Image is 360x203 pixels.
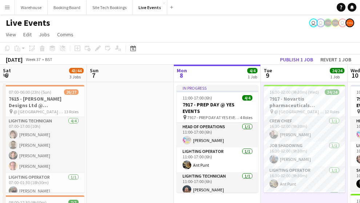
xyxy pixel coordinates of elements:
[248,74,257,80] div: 1 Job
[57,31,73,38] span: Comms
[69,68,84,73] span: 43/44
[330,74,344,80] div: 1 Job
[87,0,133,15] button: Site Tech Bookings
[45,57,52,62] div: BST
[3,30,19,39] a: View
[309,19,318,27] app-user-avatar: Nadia Addada
[331,19,340,27] app-user-avatar: Production Managers
[13,109,64,114] span: @ [GEOGRAPHIC_DATA] - 7615
[325,89,339,95] span: 24/24
[3,67,11,74] span: Sat
[264,142,345,166] app-card-role: Job Shadowing1/116:30-02:00 (9h30m)[PERSON_NAME]
[36,30,53,39] a: Jobs
[2,71,11,80] span: 6
[247,68,257,73] span: 4/4
[187,115,240,120] span: 7917 - PREP DAY AT YES EVENTS
[133,0,167,15] button: Live Events
[23,31,32,38] span: Edit
[330,68,344,73] span: 24/24
[324,19,332,27] app-user-avatar: Production Managers
[177,101,258,114] h3: 7917 - PREP DAY @ YES EVENTS
[277,55,316,64] button: Publish 1 job
[89,71,99,80] span: 7
[264,85,345,192] app-job-card: 16:30-02:00 (9h30m) (Wed)24/247917 - Novartis pharmaceuticals Corporation @ [GEOGRAPHIC_DATA] @ [...
[316,19,325,27] app-user-avatar: Eden Hopkins
[69,74,83,80] div: 3 Jobs
[264,166,345,191] app-card-role: Lighting Operator1/116:30-02:00 (9h30m)Ant Punt
[177,147,258,172] app-card-role: Lighting Operator1/111:00-17:00 (6h)Ant Punt
[3,173,84,198] app-card-role: Lighting Operator1/107:00-01:30 (18h30m)[PERSON_NAME]
[325,109,339,114] span: 12 Roles
[177,172,258,197] app-card-role: Lighting Technician1/111:00-17:00 (6h)[PERSON_NAME]
[90,67,99,74] span: Sun
[263,71,272,80] span: 9
[177,123,258,147] app-card-role: Head of Operations1/111:00-17:00 (6h)[PERSON_NAME]
[242,95,252,101] span: 4/4
[240,115,252,120] span: 4 Roles
[177,85,258,192] app-job-card: In progress11:00-17:00 (6h)4/47917 - PREP DAY @ YES EVENTS 7917 - PREP DAY AT YES EVENTS4 RolesHe...
[39,31,50,38] span: Jobs
[20,30,35,39] a: Edit
[274,109,325,114] span: @ [GEOGRAPHIC_DATA] - 7917
[3,96,84,109] h3: 7615 - [PERSON_NAME] Designs Ltd @ [GEOGRAPHIC_DATA]
[48,0,87,15] button: Booking Board
[54,30,76,39] a: Comms
[6,31,16,38] span: View
[6,17,50,28] h1: Live Events
[264,96,345,109] h3: 7917 - Novartis pharmaceuticals Corporation @ [GEOGRAPHIC_DATA]
[177,67,187,74] span: Mon
[3,117,84,173] app-card-role: Lighting Technician4/407:00-17:00 (10h)[PERSON_NAME][PERSON_NAME][PERSON_NAME][PERSON_NAME]
[6,56,23,63] div: [DATE]
[349,71,360,80] span: 10
[338,19,347,27] app-user-avatar: Ollie Rolfe
[269,89,319,95] span: 16:30-02:00 (9h30m) (Wed)
[177,85,258,91] div: In progress
[264,67,272,74] span: Tue
[183,95,212,101] span: 11:00-17:00 (6h)
[9,89,51,95] span: 07:00-06:00 (23h) (Sun)
[64,109,79,114] span: 13 Roles
[317,55,354,64] button: Revert 1 job
[345,19,354,27] app-user-avatar: Alex Gill
[3,85,84,192] app-job-card: 07:00-06:00 (23h) (Sun)26/277615 - [PERSON_NAME] Designs Ltd @ [GEOGRAPHIC_DATA] @ [GEOGRAPHIC_DA...
[64,89,79,95] span: 26/27
[264,117,345,142] app-card-role: Crew Chief1/116:30-02:00 (9h30m)[PERSON_NAME]
[176,71,187,80] span: 8
[24,57,42,62] span: Week 37
[351,67,360,74] span: Wed
[15,0,48,15] button: Warehouse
